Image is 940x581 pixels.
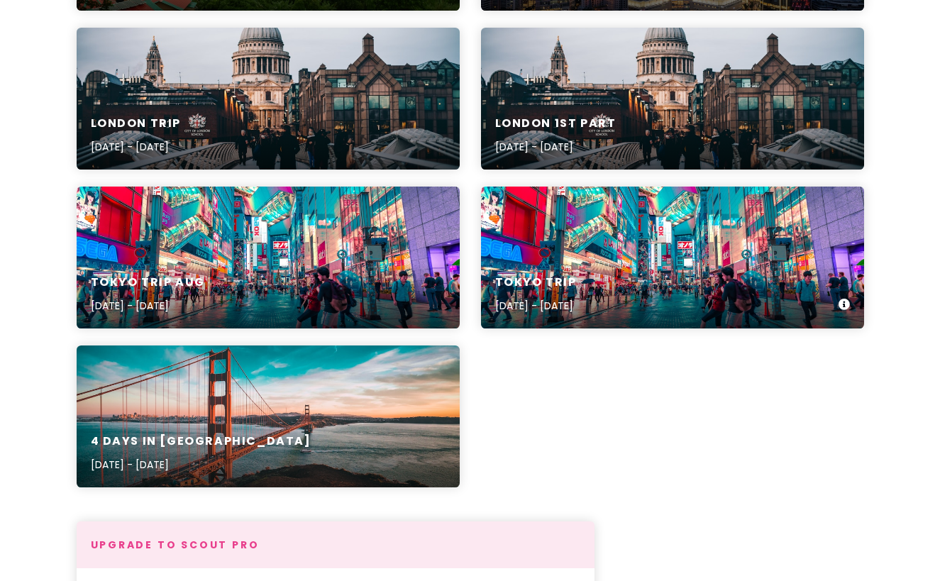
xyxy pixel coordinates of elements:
[91,116,182,131] h6: London Trip
[77,187,460,328] a: people walking on road near well-lit buildingsTokyo Trip Aug[DATE] - [DATE]
[77,345,460,487] a: 4 Days in [GEOGRAPHIC_DATA][DATE] - [DATE]
[495,116,616,131] h6: London 1st part
[91,139,182,155] p: [DATE] - [DATE]
[77,28,460,170] a: St. Paul's CathedralLondon Trip[DATE] - [DATE]
[91,275,205,290] h6: Tokyo Trip Aug
[495,298,577,314] p: [DATE] - [DATE]
[91,434,311,449] h6: 4 Days in [GEOGRAPHIC_DATA]
[495,275,577,290] h6: Tokyo Trip
[481,28,864,170] a: St. Paul's CathedralLondon 1st part[DATE] - [DATE]
[91,457,311,472] p: [DATE] - [DATE]
[91,298,205,314] p: [DATE] - [DATE]
[91,538,580,551] h4: Upgrade to Scout Pro
[481,187,864,328] a: people walking on road near well-lit buildingsTokyo Trip[DATE] - [DATE]
[495,139,616,155] p: [DATE] - [DATE]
